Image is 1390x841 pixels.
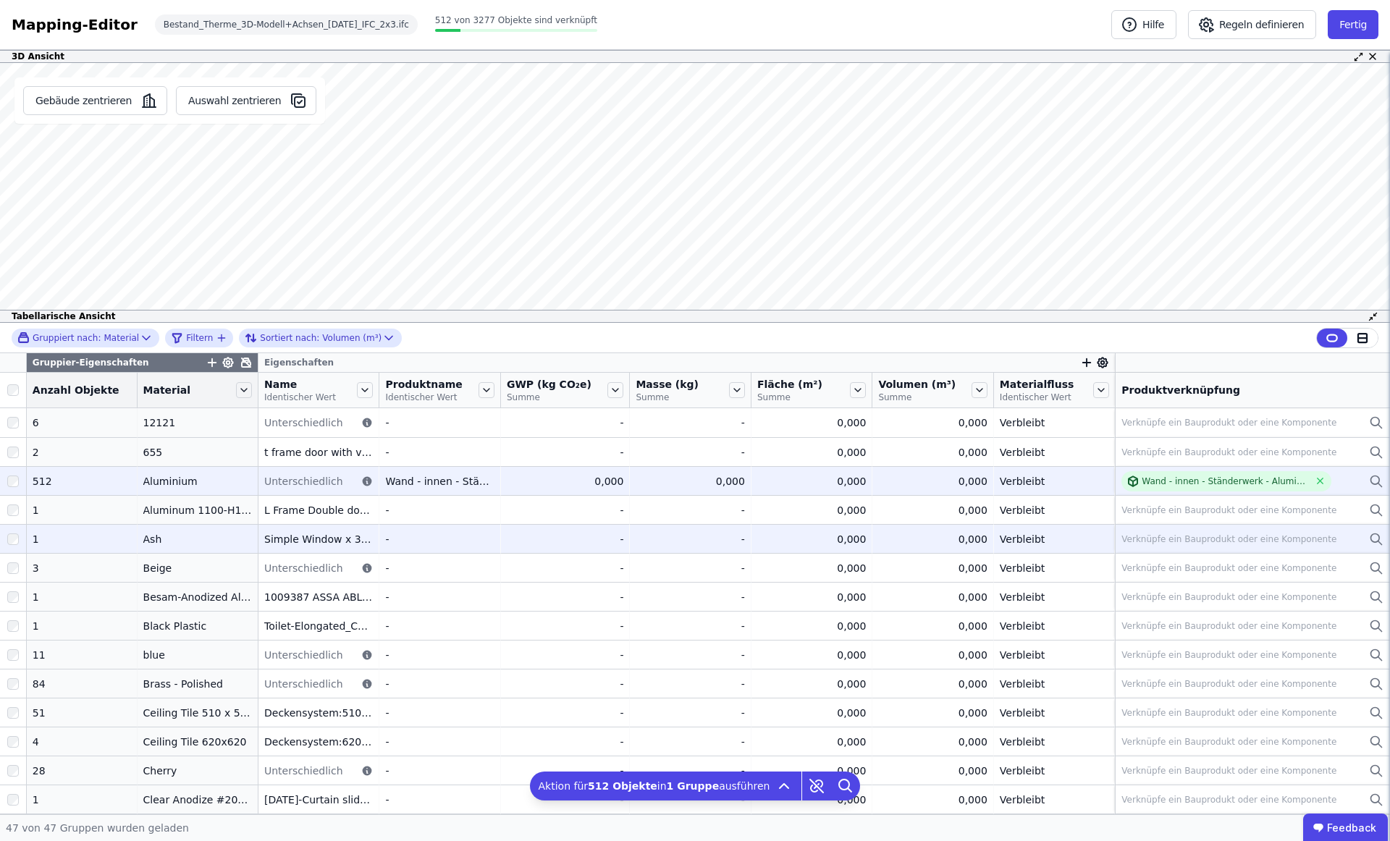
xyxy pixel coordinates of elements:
div: 0,000 [878,590,987,604]
div: Verbleibt [1000,415,1108,430]
span: Summe [507,392,591,403]
div: Verbleibt [1000,503,1108,517]
div: 0,000 [878,445,987,460]
div: 1 [33,503,131,517]
div: 84 [33,677,131,691]
div: Verknüpfe ein Bauprodukt oder eine Komponente [1121,794,1336,806]
div: - [507,590,624,604]
div: Verbleibt [1000,561,1108,575]
div: - [385,764,494,778]
span: Masse (kg) [636,377,699,392]
span: Gruppier-Eigenschaften [33,357,149,368]
div: - [636,590,744,604]
div: - [385,619,494,633]
div: 0,000 [878,735,987,749]
span: 512 von 3277 Objekte sind verknüpft [435,15,597,25]
span: Unterschiedlich [264,474,343,489]
div: 6 [33,415,131,430]
div: 1 [33,590,131,604]
div: Verknüpfe ein Bauprodukt oder eine Komponente [1121,620,1336,632]
span: Summe [757,392,822,403]
div: 0,000 [757,503,866,517]
div: 3 [33,561,131,575]
span: Unterschiedlich [264,415,343,430]
div: Verknüpfe ein Bauprodukt oder eine Komponente [1121,417,1336,428]
div: Verknüpfe ein Bauprodukt oder eine Komponente [1121,678,1336,690]
div: - [636,764,744,778]
span: Materialfluss [1000,377,1074,392]
div: 0,000 [878,561,987,575]
span: Eigenschaften [264,357,334,368]
div: - [385,590,494,604]
button: Hilfe [1111,10,1176,39]
div: 0,000 [757,706,866,720]
span: Tabellarische Ansicht [12,310,115,322]
div: - [385,561,494,575]
div: Verbleibt [1000,706,1108,720]
div: t frame door with vent x board:t frame door with vent x board [264,445,373,460]
div: 4 [33,735,131,749]
div: - [636,677,744,691]
div: Verknüpfe ein Bauprodukt oder eine Komponente [1121,447,1336,458]
div: Bestand_Therme_3D-Modell+Achsen_[DATE]_IFC_2x3.ifc [155,14,418,35]
div: 0,000 [757,532,866,546]
div: 1 [33,532,131,546]
div: 0,000 [757,677,866,691]
div: - [385,445,494,460]
div: Verbleibt [1000,619,1108,633]
div: Aluminum 1100-H14(1) [143,503,252,517]
div: Verbleibt [1000,735,1108,749]
div: - [507,706,624,720]
div: - [636,706,744,720]
div: 0,000 [757,590,866,604]
div: - [385,503,494,517]
div: 0,000 [878,474,987,489]
div: - [507,503,624,517]
div: 0,000 [757,474,866,489]
div: 0,000 [878,532,987,546]
div: Verknüpfe ein Bauprodukt oder eine Komponente [1121,765,1336,777]
div: 0,000 [878,648,987,662]
div: Ceiling Tile 510 x 510 [143,706,252,720]
span: Sortiert nach: [260,332,319,344]
span: Fläche (m²) [757,377,822,392]
div: - [507,445,624,460]
span: Gruppiert nach: [33,332,101,344]
div: 0,000 [757,561,866,575]
span: Volumen (m³) [878,377,956,392]
div: 1009387 ASSA ABLOY ADS Slim 2 Panel wall mounted bipart (2):1009387 ASSA ABLOY ADS Slim 2 Panel w... [264,590,373,604]
button: Fertig [1328,10,1378,39]
div: 0,000 [757,415,866,430]
div: Ceiling Tile 620x620 [143,735,252,749]
div: 0,000 [878,619,987,633]
div: - [507,677,624,691]
span: Unterschiedlich [264,764,343,778]
div: Verbleibt [1000,677,1108,691]
div: Toilet-Elongated_Commercial_HET-Flushmeter_ADA_CT708E_TOTO:CT708E [264,619,373,633]
div: - [636,648,744,662]
div: - [636,532,744,546]
div: Cherry [143,764,252,778]
div: - [385,735,494,749]
div: Volumen (m³) [245,329,382,347]
div: Verknüpfe ein Bauprodukt oder eine Komponente [1121,707,1336,719]
div: - [636,415,744,430]
div: - [507,619,624,633]
div: 1 [33,793,131,807]
div: Verknüpfe ein Bauprodukt oder eine Komponente [1121,562,1336,574]
span: Aktion für in ausführen [539,779,770,793]
span: Produktname [385,377,462,392]
div: - [385,532,494,546]
div: - [507,415,624,430]
button: Regeln definieren [1188,10,1316,39]
div: Verbleibt [1000,532,1108,546]
span: Identischer Wert [264,392,336,403]
span: Anzahl Objekte [33,383,119,397]
div: Simple Window x 3v x1h:Simple Window x 3v x1h [264,532,373,546]
div: 0,000 [878,503,987,517]
div: - [507,648,624,662]
div: 28 [33,764,131,778]
span: Identischer Wert [1000,392,1074,403]
div: - [385,648,494,662]
div: - [385,415,494,430]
